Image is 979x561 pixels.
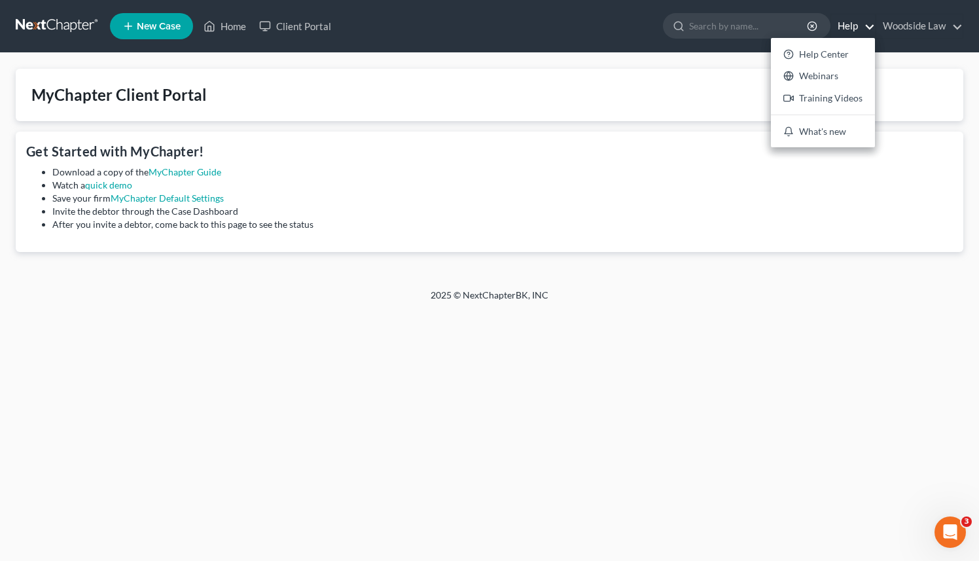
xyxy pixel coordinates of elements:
a: Woodside Law [876,14,963,38]
input: Search by name... [689,14,809,38]
span: 3 [961,516,972,527]
div: 2025 © NextChapterBK, INC [116,289,863,312]
li: Save your firm [52,192,953,205]
a: MyChapter Guide [149,166,221,177]
div: MyChapter Client Portal [31,84,207,105]
a: Help [831,14,875,38]
a: Home [197,14,253,38]
li: After you invite a debtor, come back to this page to see the status [52,218,953,231]
li: Invite the debtor through the Case Dashboard [52,205,953,218]
li: Download a copy of the [52,166,953,179]
span: New Case [137,22,181,31]
a: Client Portal [253,14,338,38]
a: What's new [771,120,875,143]
a: Webinars [771,65,875,88]
h4: Get Started with MyChapter! [26,142,953,160]
a: quick demo [85,179,132,190]
a: MyChapter Default Settings [111,192,224,204]
div: Help [771,38,875,147]
a: Training Videos [771,87,875,109]
li: Watch a [52,179,953,192]
iframe: Intercom live chat [934,516,966,548]
a: Help Center [771,43,875,65]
